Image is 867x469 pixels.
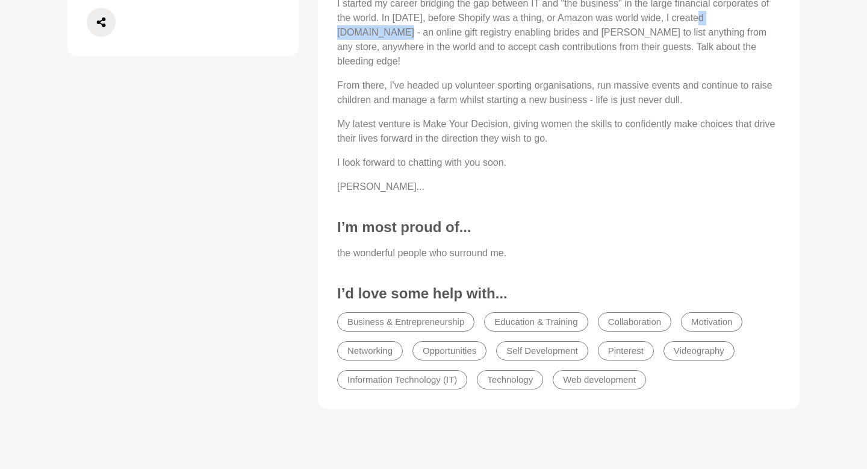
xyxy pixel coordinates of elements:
[337,117,780,146] p: My latest venture is Make Your Decision, giving women the skills to confidently make choices that...
[337,285,780,303] h3: I’d love some help with...
[337,156,780,170] p: I look forward to chatting with you soon.
[87,8,116,37] a: Share
[337,218,780,236] h3: I’m most proud of...
[337,78,780,107] p: From there, I've headed up volunteer sporting organisations, run massive events and continue to r...
[337,180,780,194] p: [PERSON_NAME]...
[337,246,780,260] p: the wonderful people who surround me.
